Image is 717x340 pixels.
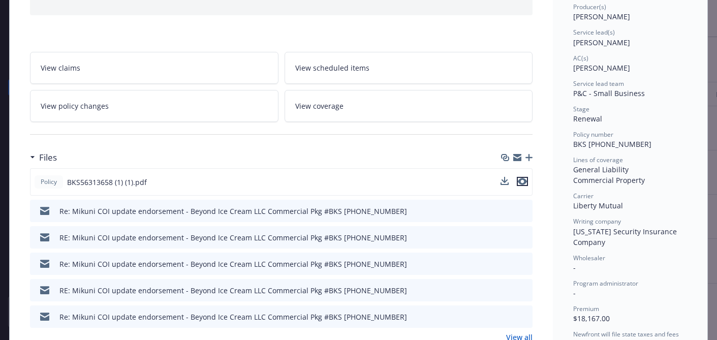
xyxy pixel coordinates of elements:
span: View scheduled items [295,63,369,73]
span: Renewal [573,114,602,123]
span: Lines of coverage [573,156,623,164]
button: preview file [519,232,528,243]
span: Policy [39,177,59,187]
span: Service lead team [573,79,624,88]
div: Re: Mikuni COI update endorsement - Beyond Ice Cream LLC Commercial Pkg #BKS [PHONE_NUMBER] [59,206,407,217]
a: View coverage [285,90,533,122]
span: [US_STATE] Security Insurance Company [573,227,679,247]
div: Re: Mikuni COI update endorsement - Beyond Ice Cream LLC Commercial Pkg #BKS [PHONE_NUMBER] [59,259,407,269]
button: download file [503,259,511,269]
span: - [573,288,576,298]
span: Producer(s) [573,3,606,11]
span: Newfront will file state taxes and fees [573,330,679,338]
span: Writing company [573,217,621,226]
span: [PERSON_NAME] [573,63,630,73]
div: Commercial Property [573,175,687,186]
span: Wholesaler [573,254,605,262]
div: RE: Mikuni COI update endorsement - Beyond Ice Cream LLC Commercial Pkg #BKS [PHONE_NUMBER] [59,232,407,243]
a: View scheduled items [285,52,533,84]
div: Re: Mikuni COI update endorsement - Beyond Ice Cream LLC Commercial Pkg #BKS [PHONE_NUMBER] [59,312,407,322]
span: View claims [41,63,80,73]
button: download file [503,206,511,217]
span: View policy changes [41,101,109,111]
button: preview file [519,312,528,322]
span: Service lead(s) [573,28,615,37]
span: BKS [PHONE_NUMBER] [573,139,651,149]
button: preview file [517,177,528,188]
button: download file [503,232,511,243]
div: RE: Mikuni COI update endorsement - Beyond Ice Cream LLC Commercial Pkg #BKS [PHONE_NUMBER] [59,285,407,296]
a: View policy changes [30,90,278,122]
span: Premium [573,304,599,313]
button: download file [501,177,509,185]
div: Files [30,151,57,164]
button: download file [503,285,511,296]
span: $18,167.00 [573,314,610,323]
h3: Files [39,151,57,164]
span: Stage [573,105,589,113]
span: [PERSON_NAME] [573,38,630,47]
button: preview file [519,259,528,269]
button: download file [503,312,511,322]
span: AC(s) [573,54,588,63]
span: Carrier [573,192,594,200]
span: - [573,263,576,272]
button: preview file [517,177,528,186]
button: download file [501,177,509,188]
span: Program administrator [573,279,638,288]
span: P&C - Small Business [573,88,645,98]
a: View claims [30,52,278,84]
div: General Liability [573,164,687,175]
button: preview file [519,206,528,217]
span: Liberty Mutual [573,201,623,210]
span: [PERSON_NAME] [573,12,630,21]
span: Policy number [573,130,613,139]
button: preview file [519,285,528,296]
span: View coverage [295,101,344,111]
span: BKS56313658 (1) (1).pdf [67,177,147,188]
